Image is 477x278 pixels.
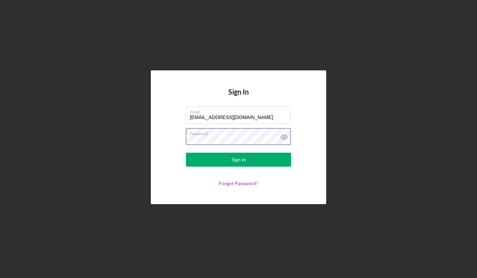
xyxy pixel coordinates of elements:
div: Sign In [231,153,246,167]
h4: Sign In [228,88,249,106]
label: Email [190,107,291,114]
button: Sign In [186,153,291,167]
a: Forgot Password? [219,180,258,186]
label: Password [190,128,291,136]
